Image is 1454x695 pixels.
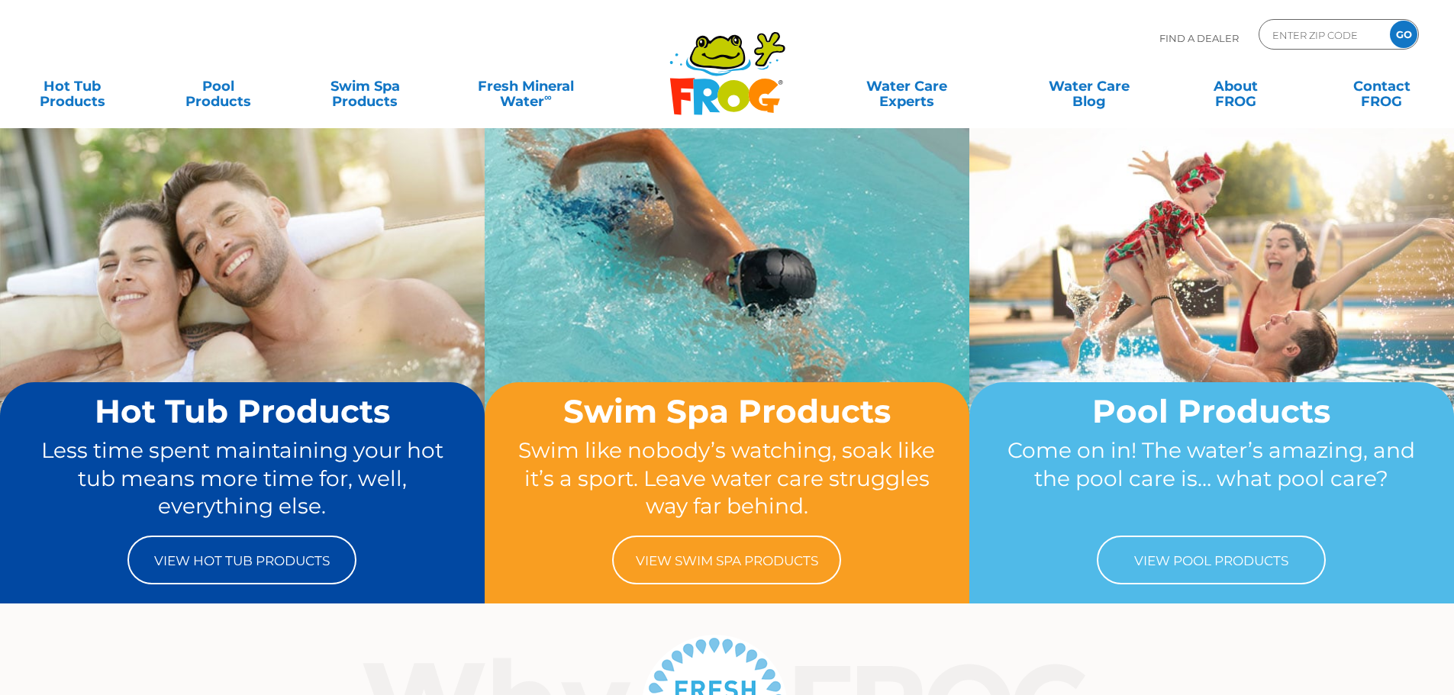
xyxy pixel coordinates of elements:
[308,71,422,101] a: Swim SpaProducts
[514,436,940,520] p: Swim like nobody’s watching, soak like it’s a sport. Leave water care struggles way far behind.
[15,71,129,101] a: Hot TubProducts
[1325,71,1439,101] a: ContactFROG
[998,394,1425,429] h2: Pool Products
[514,394,940,429] h2: Swim Spa Products
[1178,71,1292,101] a: AboutFROG
[1271,24,1374,46] input: Zip Code Form
[454,71,597,101] a: Fresh MineralWater∞
[1159,19,1239,57] p: Find A Dealer
[127,536,356,584] a: View Hot Tub Products
[29,436,456,520] p: Less time spent maintaining your hot tub means more time for, well, everything else.
[1390,21,1417,48] input: GO
[969,127,1454,489] img: home-banner-pool-short
[1097,536,1326,584] a: View Pool Products
[612,536,841,584] a: View Swim Spa Products
[162,71,276,101] a: PoolProducts
[814,71,999,101] a: Water CareExperts
[485,127,969,489] img: home-banner-swim-spa-short
[544,91,552,103] sup: ∞
[998,436,1425,520] p: Come on in! The water’s amazing, and the pool care is… what pool care?
[29,394,456,429] h2: Hot Tub Products
[1032,71,1146,101] a: Water CareBlog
